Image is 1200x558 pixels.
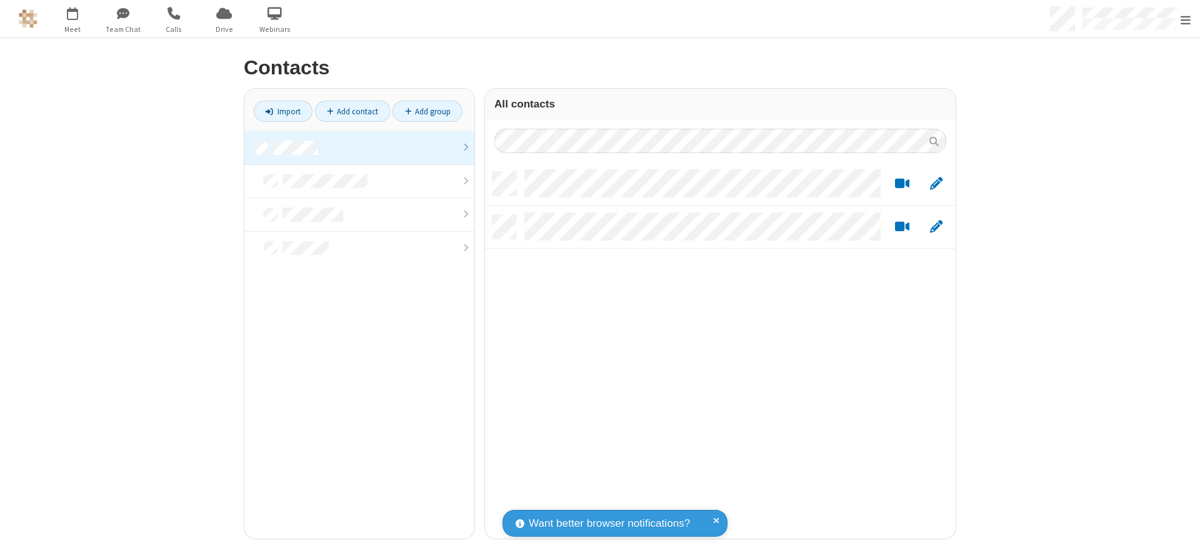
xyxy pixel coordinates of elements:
button: Edit [924,219,948,235]
iframe: Chat [1169,526,1191,549]
span: Want better browser notifications? [529,516,690,532]
button: Edit [924,176,948,192]
div: grid [485,162,956,539]
h3: All contacts [494,98,946,110]
button: Start a video meeting [890,176,914,192]
span: Calls [150,24,197,35]
h2: Contacts [244,57,956,79]
span: Drive [201,24,247,35]
a: Add group [392,101,462,122]
img: QA Selenium DO NOT DELETE OR CHANGE [19,9,37,28]
span: Webinars [251,24,298,35]
span: Team Chat [99,24,146,35]
span: Meet [49,24,96,35]
a: Add contact [315,101,391,122]
button: Start a video meeting [890,219,914,235]
a: Import [254,101,312,122]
